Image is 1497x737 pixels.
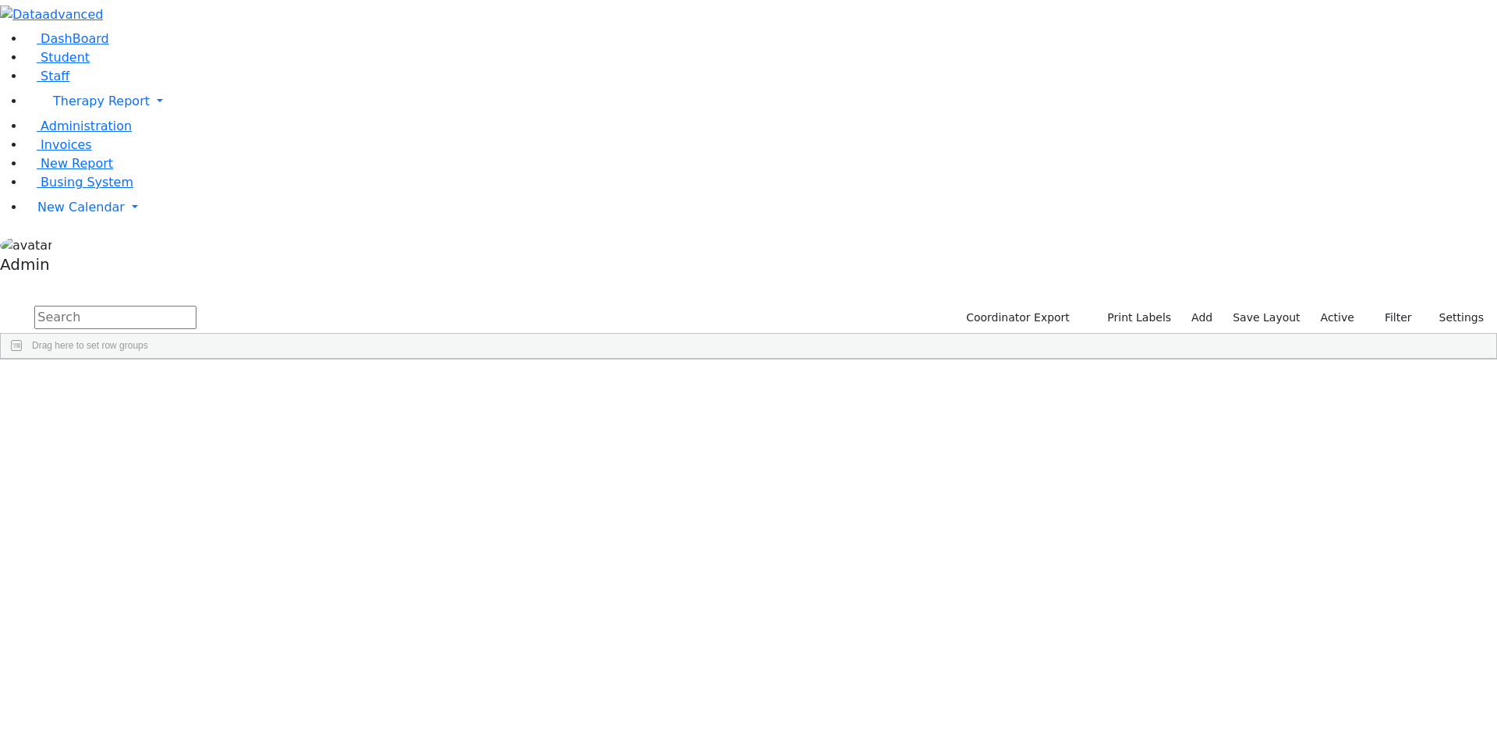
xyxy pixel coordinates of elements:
input: Search [34,306,196,329]
a: Staff [25,69,69,83]
span: Busing System [41,175,133,190]
span: Invoices [41,137,92,152]
button: Coordinator Export [956,306,1077,330]
a: Busing System [25,175,133,190]
a: Administration [25,119,132,133]
button: Save Layout [1226,306,1307,330]
a: Invoices [25,137,92,152]
span: DashBoard [41,31,109,46]
span: New Report [41,156,113,171]
a: New Calendar [25,192,1497,223]
button: Print Labels [1089,306,1178,330]
button: Settings [1419,306,1491,330]
a: Student [25,50,90,65]
a: DashBoard [25,31,109,46]
span: Drag here to set row groups [32,340,148,351]
a: New Report [25,156,113,171]
span: Staff [41,69,69,83]
a: Add [1184,306,1219,330]
span: Therapy Report [53,94,150,108]
button: Filter [1364,306,1419,330]
span: Administration [41,119,132,133]
span: New Calendar [37,200,125,214]
label: Active [1314,306,1361,330]
a: Therapy Report [25,86,1497,117]
span: Student [41,50,90,65]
